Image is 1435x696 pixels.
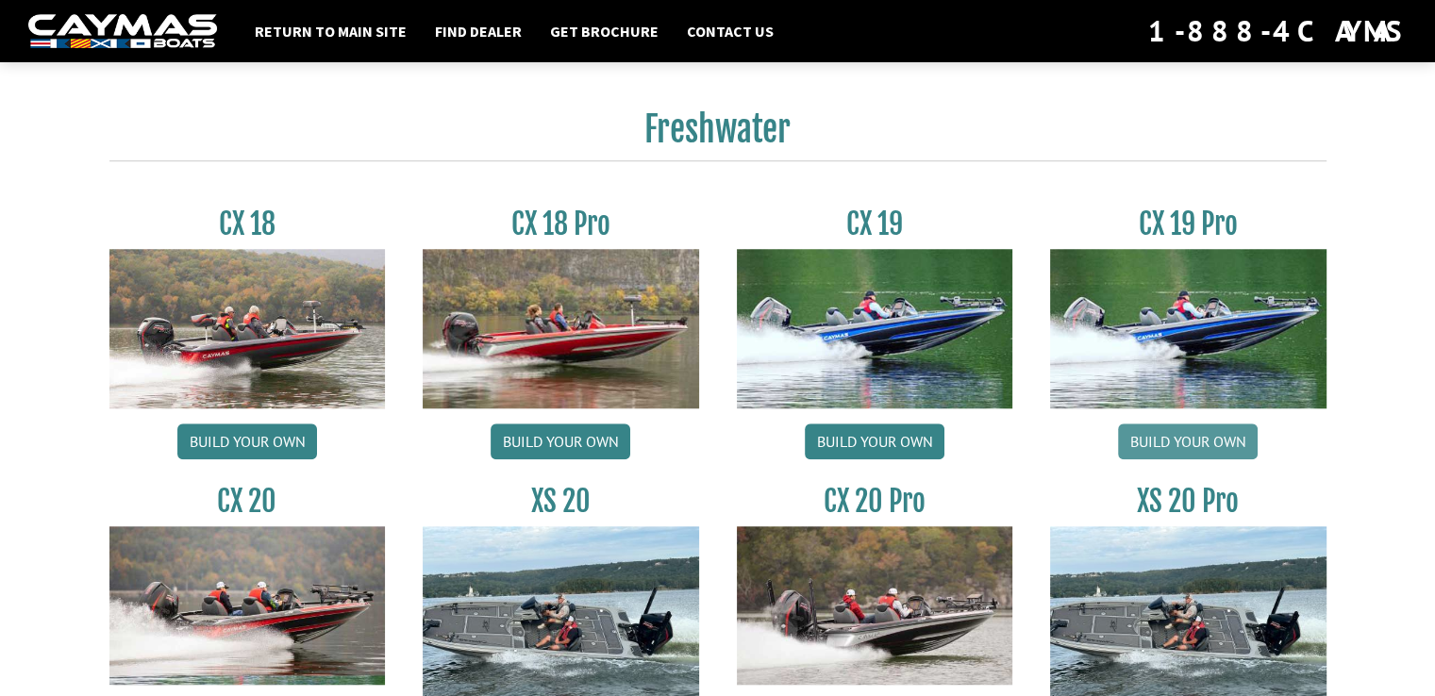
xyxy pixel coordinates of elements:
a: Build your own [1118,423,1258,459]
h3: CX 19 Pro [1050,207,1327,241]
div: 1-888-4CAYMAS [1148,10,1407,52]
a: Get Brochure [541,19,668,43]
a: Return to main site [245,19,416,43]
img: CX-18SS_thumbnail.jpg [423,249,699,407]
h3: CX 19 [737,207,1013,241]
h3: XS 20 [423,484,699,519]
h3: CX 20 [109,484,386,519]
h2: Freshwater [109,108,1327,161]
h3: CX 20 Pro [737,484,1013,519]
h3: XS 20 Pro [1050,484,1327,519]
a: Build your own [805,423,944,459]
img: CX-18S_thumbnail.jpg [109,249,386,407]
a: Find Dealer [425,19,531,43]
h3: CX 18 Pro [423,207,699,241]
a: Build your own [491,423,630,459]
a: Contact Us [677,19,783,43]
img: CX19_thumbnail.jpg [1050,249,1327,407]
img: CX-20Pro_thumbnail.jpg [737,526,1013,685]
img: CX-20_thumbnail.jpg [109,526,386,685]
a: Build your own [177,423,317,459]
img: CX19_thumbnail.jpg [737,249,1013,407]
img: white-logo-c9c8dbefe5ff5ceceb0f0178aa75bf4bb51f6bca0971e226c86eb53dfe498488.png [28,14,217,49]
h3: CX 18 [109,207,386,241]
